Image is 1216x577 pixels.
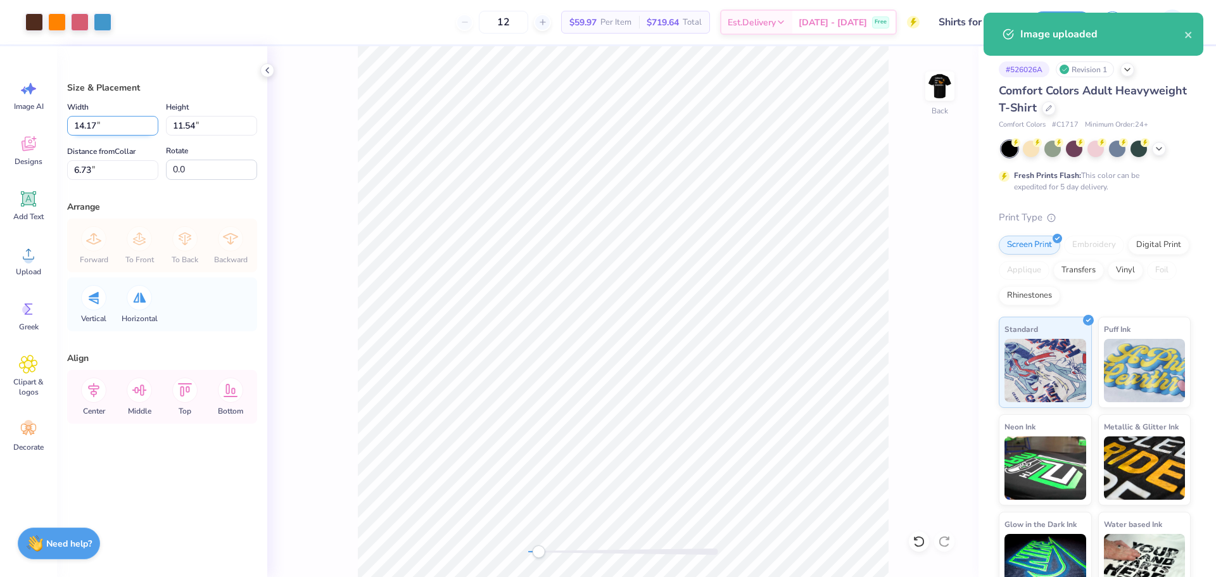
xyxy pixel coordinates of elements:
[479,11,528,34] input: – –
[1139,10,1191,35] a: CF
[1004,322,1038,336] span: Standard
[999,261,1049,280] div: Applique
[647,16,679,29] span: $719.64
[1108,261,1143,280] div: Vinyl
[1004,436,1086,500] img: Neon Ink
[122,314,158,324] span: Horizontal
[67,81,257,94] div: Size & Placement
[1104,517,1162,531] span: Water based Ink
[1184,27,1193,42] button: close
[728,16,776,29] span: Est. Delivery
[19,322,39,332] span: Greek
[218,406,243,416] span: Bottom
[1064,236,1124,255] div: Embroidery
[15,156,42,167] span: Designs
[875,18,887,27] span: Free
[67,352,257,365] div: Align
[1085,120,1148,130] span: Minimum Order: 24 +
[13,212,44,222] span: Add Text
[932,105,948,117] div: Back
[67,200,257,213] div: Arrange
[1147,261,1177,280] div: Foil
[999,286,1060,305] div: Rhinestones
[999,210,1191,225] div: Print Type
[166,99,189,115] label: Height
[1104,339,1186,402] img: Puff Ink
[600,16,631,29] span: Per Item
[1004,339,1086,402] img: Standard
[1104,322,1130,336] span: Puff Ink
[569,16,597,29] span: $59.97
[1053,261,1104,280] div: Transfers
[1014,170,1170,193] div: This color can be expedited for 5 day delivery.
[1056,61,1114,77] div: Revision 1
[999,236,1060,255] div: Screen Print
[1020,27,1184,42] div: Image uploaded
[1004,420,1035,433] span: Neon Ink
[929,10,1022,35] input: Untitled Design
[683,16,702,29] span: Total
[1004,517,1077,531] span: Glow in the Dark Ink
[999,61,1049,77] div: # 526026A
[1160,10,1185,35] img: Cholo Fernandez
[179,406,191,416] span: Top
[1128,236,1189,255] div: Digital Print
[999,120,1046,130] span: Comfort Colors
[128,406,151,416] span: Middle
[67,99,89,115] label: Width
[166,143,188,158] label: Rotate
[1014,170,1081,181] strong: Fresh Prints Flash:
[1104,420,1179,433] span: Metallic & Glitter Ink
[999,83,1187,115] span: Comfort Colors Adult Heavyweight T-Shirt
[8,377,49,397] span: Clipart & logos
[927,73,953,99] img: Back
[67,144,136,159] label: Distance from Collar
[532,545,545,558] div: Accessibility label
[1104,436,1186,500] img: Metallic & Glitter Ink
[83,406,105,416] span: Center
[1052,120,1079,130] span: # C1717
[46,538,92,550] strong: Need help?
[799,16,867,29] span: [DATE] - [DATE]
[13,442,44,452] span: Decorate
[81,314,106,324] span: Vertical
[14,101,44,111] span: Image AI
[16,267,41,277] span: Upload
